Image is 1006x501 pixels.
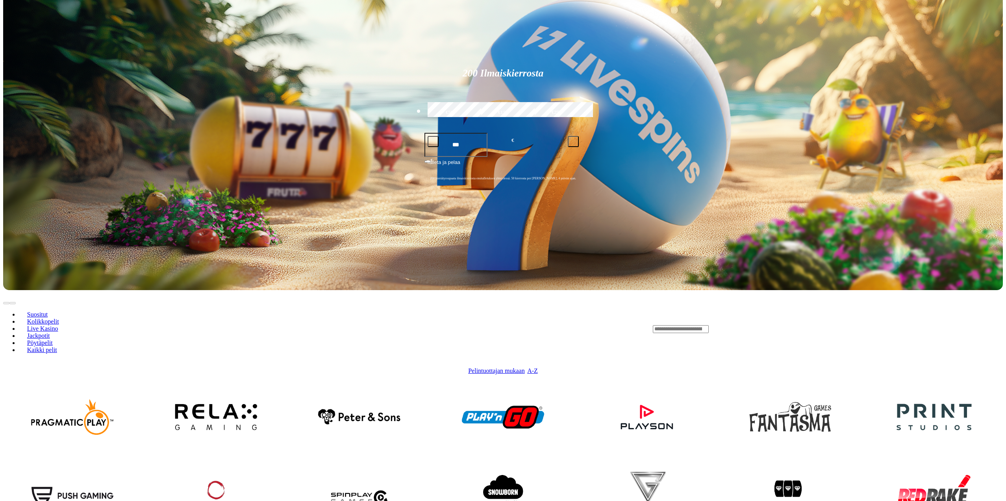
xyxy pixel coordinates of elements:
span: Pöytäpelit [24,339,56,346]
img: PlayNGo [458,376,548,458]
label: €50 [426,101,474,124]
a: Fantasma [721,380,860,455]
span: Suositut [24,311,51,318]
a: PlayNGo [434,380,572,455]
label: €250 [533,101,581,124]
a: Kaikki pelit [19,344,65,356]
a: Peter & Sons [290,380,429,455]
nav: Lobby [3,298,637,360]
a: Kolikkopelit [19,316,67,328]
img: Pragmatic Play [28,376,117,458]
img: Relax [171,376,261,458]
a: A-Z [527,367,538,374]
a: Print Studios [864,380,1003,455]
span: Jackpotit [24,332,53,339]
img: Fantasma [745,376,835,458]
img: Playson [602,376,691,458]
a: Pelintuottajan mukaan [468,367,525,374]
a: Pragmatic Play [3,380,142,455]
button: next slide [9,302,16,304]
a: Playson [577,380,716,455]
input: Search [653,325,709,333]
span: Live Kasino [24,325,61,332]
button: Talleta ja pelaa [424,158,582,173]
header: Lobby [3,290,1003,367]
a: Jackpotit [19,330,58,342]
a: Suositut [19,309,56,320]
span: Talleta ja pelaa [427,158,460,173]
a: Live Kasino [19,323,66,335]
a: Pöytäpelit [19,337,61,349]
span: € [431,158,433,162]
button: plus icon [568,136,579,147]
label: €150 [479,101,527,124]
a: Relax [147,380,285,455]
img: Print Studios [889,376,978,458]
button: minus icon [428,136,439,147]
span: € [511,137,514,144]
img: Peter & Sons [315,376,404,458]
span: Kolikkopelit [24,318,62,325]
button: prev slide [3,302,9,304]
span: Kaikki pelit [24,346,60,353]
